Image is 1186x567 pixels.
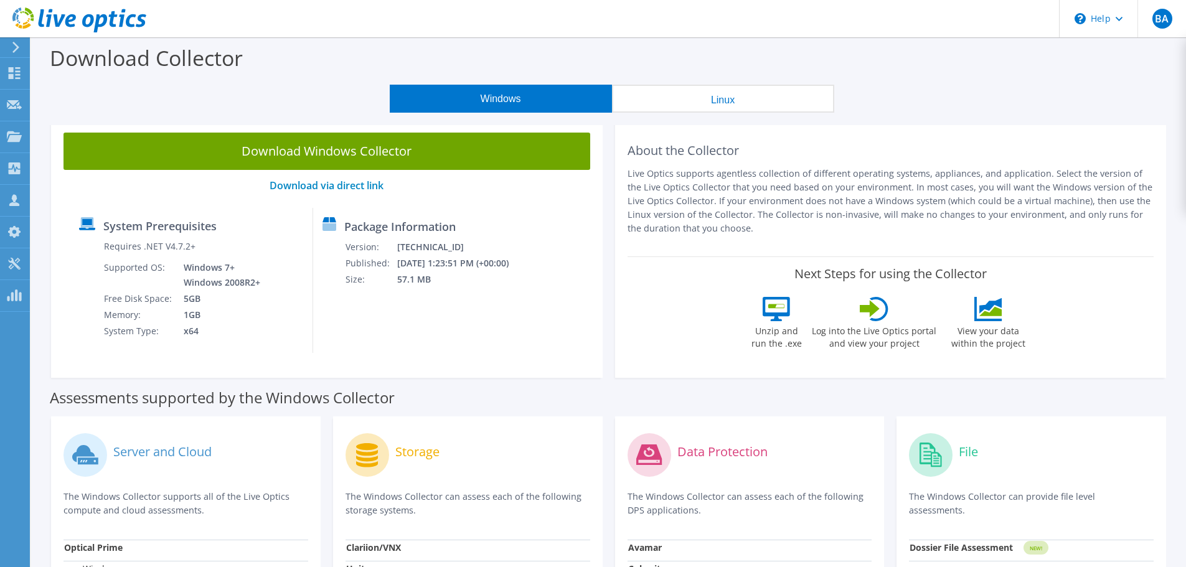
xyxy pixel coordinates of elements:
[1152,9,1172,29] span: BA
[346,490,590,517] p: The Windows Collector can assess each of the following storage systems.
[345,239,397,255] td: Version:
[50,391,395,404] label: Assessments supported by the Windows Collector
[174,323,263,339] td: x64
[64,133,590,170] a: Download Windows Collector
[811,321,937,350] label: Log into the Live Optics portal and view your project
[1075,13,1086,24] svg: \n
[794,266,987,281] label: Next Steps for using the Collector
[345,271,397,288] td: Size:
[270,179,384,192] a: Download via direct link
[113,446,212,458] label: Server and Cloud
[397,271,525,288] td: 57.1 MB
[943,321,1033,350] label: View your data within the project
[1030,545,1042,551] tspan: NEW!
[397,239,525,255] td: [TECHNICAL_ID]
[103,260,174,291] td: Supported OS:
[748,321,805,350] label: Unzip and run the .exe
[174,307,263,323] td: 1GB
[395,446,440,458] label: Storage
[103,220,217,232] label: System Prerequisites
[104,240,195,253] label: Requires .NET V4.7.2+
[346,541,401,553] strong: Clariion/VNX
[628,490,872,517] p: The Windows Collector can assess each of the following DPS applications.
[64,541,123,553] strong: Optical Prime
[390,85,612,113] button: Windows
[103,291,174,307] td: Free Disk Space:
[174,291,263,307] td: 5GB
[103,307,174,323] td: Memory:
[628,143,1154,158] h2: About the Collector
[103,323,174,339] td: System Type:
[628,541,662,553] strong: Avamar
[910,541,1013,553] strong: Dossier File Assessment
[677,446,768,458] label: Data Protection
[174,260,263,291] td: Windows 7+ Windows 2008R2+
[612,85,834,113] button: Linux
[344,220,456,233] label: Package Information
[909,490,1154,517] p: The Windows Collector can provide file level assessments.
[628,167,1154,235] p: Live Optics supports agentless collection of different operating systems, appliances, and applica...
[64,490,308,517] p: The Windows Collector supports all of the Live Optics compute and cloud assessments.
[397,255,525,271] td: [DATE] 1:23:51 PM (+00:00)
[345,255,397,271] td: Published:
[959,446,978,458] label: File
[50,44,243,72] label: Download Collector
